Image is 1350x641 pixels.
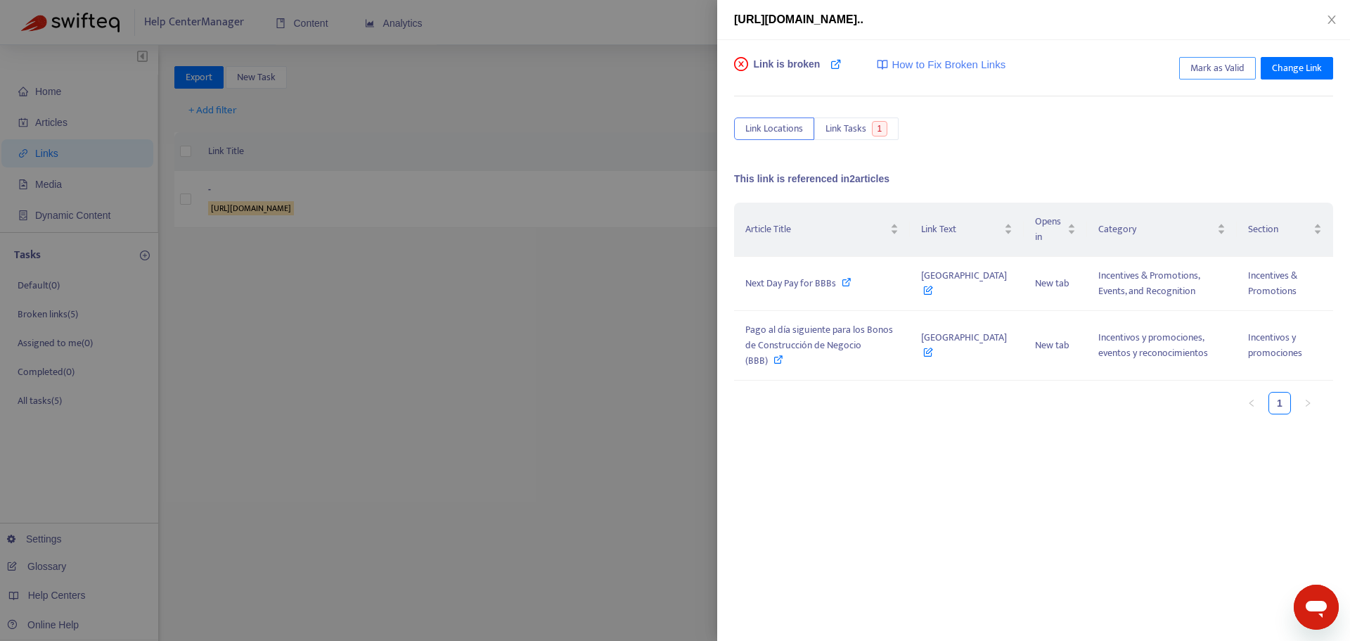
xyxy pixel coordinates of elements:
[754,57,821,85] span: Link is broken
[1322,13,1342,27] button: Close
[1024,203,1087,257] th: Opens in
[921,329,1007,361] span: [GEOGRAPHIC_DATA]
[745,275,836,291] span: Next Day Pay for BBBs
[1035,337,1069,353] span: New tab
[1035,275,1069,291] span: New tab
[745,322,893,369] span: Pago al día siguiente para los Bonos de Construcción de Negocio (BBB)
[1248,329,1302,361] span: Incentivos y promociones
[1087,203,1237,257] th: Category
[1326,14,1337,25] span: close
[1272,61,1322,76] span: Change Link
[734,57,748,71] span: close-circle
[910,203,1024,257] th: Link Text
[1248,222,1311,237] span: Section
[1098,267,1200,299] span: Incentives & Promotions, Events, and Recognition
[921,267,1007,299] span: [GEOGRAPHIC_DATA]
[1240,392,1263,414] button: left
[1098,222,1214,237] span: Category
[1237,203,1333,257] th: Section
[734,173,889,184] span: This link is referenced in 2 articles
[745,222,887,237] span: Article Title
[734,118,814,140] button: Link Locations
[877,59,888,70] img: image-link
[1261,57,1333,80] button: Change Link
[1269,393,1290,414] a: 1
[1098,329,1208,361] span: Incentivos y promociones, eventos y reconocimientos
[1297,392,1319,414] li: Next Page
[825,121,866,137] span: Link Tasks
[872,121,888,137] span: 1
[814,118,899,140] button: Link Tasks1
[1294,585,1339,630] iframe: Button to launch messaging window, conversation in progress
[1297,392,1319,414] button: right
[1240,392,1263,414] li: Previous Page
[734,203,910,257] th: Article Title
[734,13,863,25] span: [URL][DOMAIN_NAME]..
[921,222,1001,237] span: Link Text
[1190,61,1245,76] span: Mark as Valid
[1179,57,1256,80] button: Mark as Valid
[1248,267,1297,299] span: Incentives & Promotions
[1035,214,1065,245] span: Opens in
[877,57,1005,73] a: How to Fix Broken Links
[1247,399,1256,407] span: left
[892,57,1005,73] span: How to Fix Broken Links
[1304,399,1312,407] span: right
[745,121,803,137] span: Link Locations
